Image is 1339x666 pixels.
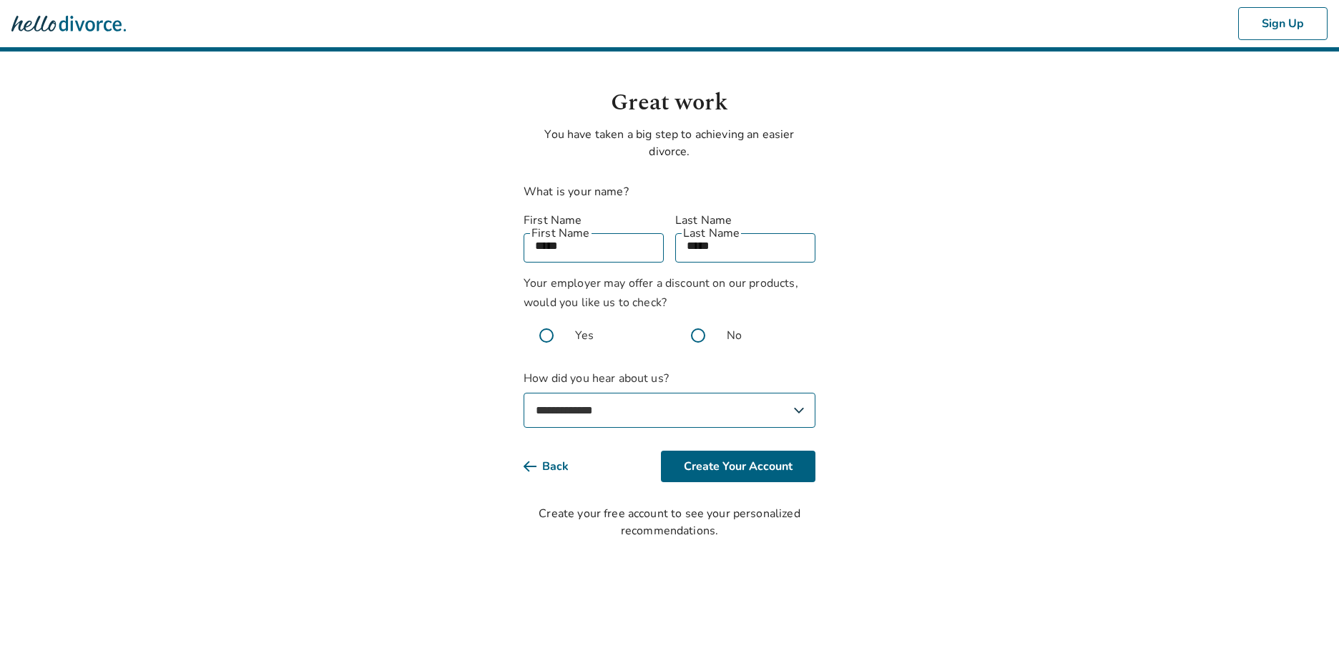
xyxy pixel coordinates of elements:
[524,126,815,160] p: You have taken a big step to achieving an easier divorce.
[524,275,798,310] span: Your employer may offer a discount on our products, would you like us to check?
[661,451,815,482] button: Create Your Account
[727,327,742,344] span: No
[11,9,126,38] img: Hello Divorce Logo
[575,327,594,344] span: Yes
[524,370,815,428] label: How did you hear about us?
[1267,597,1339,666] iframe: Chat Widget
[524,184,629,200] label: What is your name?
[524,86,815,120] h1: Great work
[524,505,815,539] div: Create your free account to see your personalized recommendations.
[524,451,592,482] button: Back
[524,393,815,428] select: How did you hear about us?
[1238,7,1328,40] button: Sign Up
[675,212,815,229] label: Last Name
[524,212,664,229] label: First Name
